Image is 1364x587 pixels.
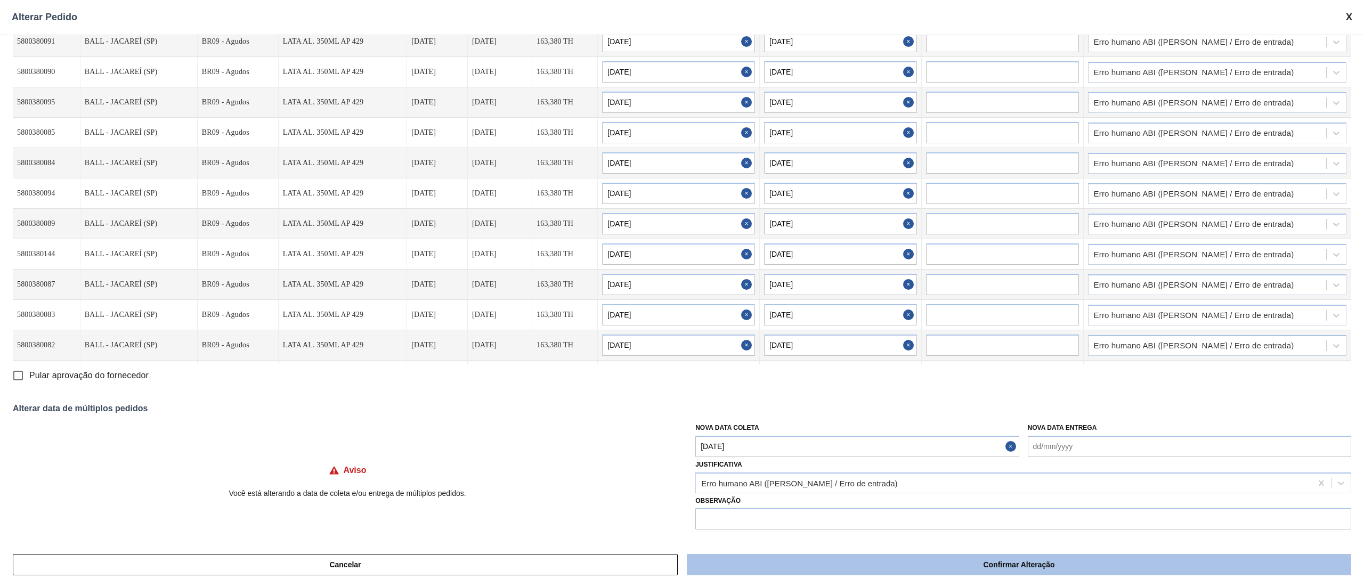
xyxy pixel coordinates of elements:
[1005,436,1019,457] button: Close
[741,122,755,143] button: Close
[407,148,468,178] td: [DATE]
[1028,436,1351,457] input: dd/mm/yyyy
[764,274,917,295] input: dd/mm/yyyy
[80,27,198,57] td: BALL - JACAREÍ (SP)
[741,304,755,325] button: Close
[764,335,917,356] input: dd/mm/yyyy
[741,31,755,52] button: Close
[741,213,755,234] button: Close
[602,243,755,265] input: dd/mm/yyyy
[468,270,532,300] td: [DATE]
[903,304,917,325] button: Close
[532,239,598,270] td: 163,380 TH
[687,554,1351,575] button: Confirmar Alteração
[80,330,198,361] td: BALL - JACAREÍ (SP)
[1028,424,1097,431] label: Nova Data Entrega
[903,274,917,295] button: Close
[1094,190,1294,198] div: Erro humano ABI ([PERSON_NAME] / Erro de entrada)
[279,87,407,118] td: LATA AL. 350ML AP 429
[13,57,80,87] td: 5800380090
[13,489,682,498] p: Você está alterando a data de coleta e/ou entrega de múltiplos pedidos.
[407,270,468,300] td: [DATE]
[602,304,755,325] input: dd/mm/yyyy
[407,57,468,87] td: [DATE]
[279,361,407,391] td: LATA AL. 350ML AP 429
[764,213,917,234] input: dd/mm/yyyy
[198,178,279,209] td: BR09 - Agudos
[279,330,407,361] td: LATA AL. 350ML AP 429
[279,118,407,148] td: LATA AL. 350ML AP 429
[407,27,468,57] td: [DATE]
[602,274,755,295] input: dd/mm/yyyy
[407,87,468,118] td: [DATE]
[1094,129,1294,137] div: Erro humano ABI ([PERSON_NAME] / Erro de entrada)
[532,118,598,148] td: 163,380 TH
[198,270,279,300] td: BR09 - Agudos
[764,61,917,83] input: dd/mm/yyyy
[764,152,917,174] input: dd/mm/yyyy
[741,152,755,174] button: Close
[695,436,1019,457] input: dd/mm/yyyy
[468,361,532,391] td: [DATE]
[602,152,755,174] input: dd/mm/yyyy
[198,27,279,57] td: BR09 - Agudos
[468,57,532,87] td: [DATE]
[80,209,198,239] td: BALL - JACAREÍ (SP)
[13,148,80,178] td: 5800380084
[279,239,407,270] td: LATA AL. 350ML AP 429
[602,213,755,234] input: dd/mm/yyyy
[279,209,407,239] td: LATA AL. 350ML AP 429
[13,209,80,239] td: 5800380089
[741,61,755,83] button: Close
[695,424,759,431] label: Nova Data Coleta
[602,183,755,204] input: dd/mm/yyyy
[532,330,598,361] td: 163,380 TH
[764,183,917,204] input: dd/mm/yyyy
[279,178,407,209] td: LATA AL. 350ML AP 429
[764,243,917,265] input: dd/mm/yyyy
[198,209,279,239] td: BR09 - Agudos
[1094,99,1294,107] div: Erro humano ABI ([PERSON_NAME] / Erro de entrada)
[279,57,407,87] td: LATA AL. 350ML AP 429
[532,300,598,330] td: 163,380 TH
[198,118,279,148] td: BR09 - Agudos
[344,466,367,475] h4: Aviso
[29,369,149,382] span: Pular aprovação do fornecedor
[903,335,917,356] button: Close
[741,335,755,356] button: Close
[279,27,407,57] td: LATA AL. 350ML AP 429
[80,270,198,300] td: BALL - JACAREÍ (SP)
[80,178,198,209] td: BALL - JACAREÍ (SP)
[13,239,80,270] td: 5800380144
[1094,69,1294,76] div: Erro humano ABI ([PERSON_NAME] / Erro de entrada)
[602,335,755,356] input: dd/mm/yyyy
[1094,281,1294,289] div: Erro humano ABI ([PERSON_NAME] / Erro de entrada)
[903,213,917,234] button: Close
[468,209,532,239] td: [DATE]
[1094,342,1294,349] div: Erro humano ABI ([PERSON_NAME] / Erro de entrada)
[198,361,279,391] td: BR09 - Agudos
[741,92,755,113] button: Close
[407,330,468,361] td: [DATE]
[532,27,598,57] td: 163,380 TH
[532,270,598,300] td: 163,380 TH
[13,87,80,118] td: 5800380095
[80,239,198,270] td: BALL - JACAREÍ (SP)
[1094,312,1294,319] div: Erro humano ABI ([PERSON_NAME] / Erro de entrada)
[13,270,80,300] td: 5800380087
[532,178,598,209] td: 163,380 TH
[741,183,755,204] button: Close
[1094,38,1294,46] div: Erro humano ABI ([PERSON_NAME] / Erro de entrada)
[602,122,755,143] input: dd/mm/yyyy
[903,92,917,113] button: Close
[279,270,407,300] td: LATA AL. 350ML AP 429
[279,148,407,178] td: LATA AL. 350ML AP 429
[468,87,532,118] td: [DATE]
[407,239,468,270] td: [DATE]
[13,300,80,330] td: 5800380083
[279,300,407,330] td: LATA AL. 350ML AP 429
[198,239,279,270] td: BR09 - Agudos
[602,31,755,52] input: dd/mm/yyyy
[80,118,198,148] td: BALL - JACAREÍ (SP)
[198,57,279,87] td: BR09 - Agudos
